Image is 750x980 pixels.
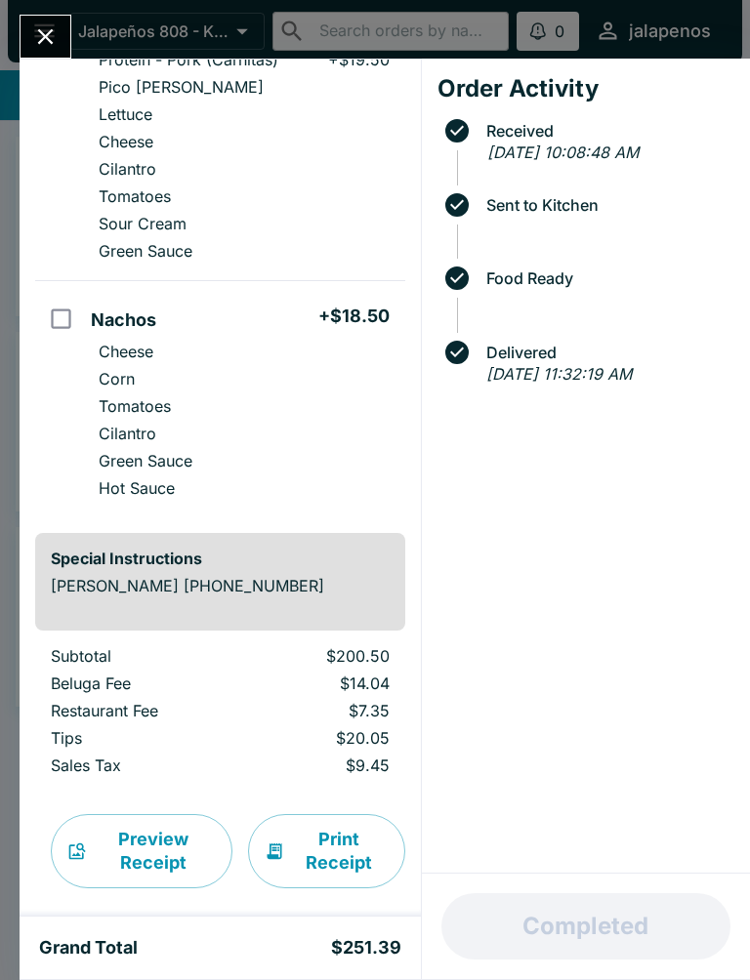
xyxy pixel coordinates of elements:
span: Food Ready [477,269,734,287]
p: Corn [99,369,135,388]
p: Hot Sauce [99,478,175,498]
button: Preview Receipt [51,814,232,888]
h5: Grand Total [39,936,138,960]
p: $200.50 [248,646,390,666]
h5: + $18.50 [318,305,390,328]
span: Received [477,122,734,140]
p: Cilantro [99,159,156,179]
em: [DATE] 11:32:19 AM [486,364,632,384]
button: Print Receipt [248,814,405,888]
p: Tomatoes [99,186,171,206]
h4: Order Activity [437,74,734,103]
p: Sales Tax [51,755,217,775]
span: Sent to Kitchen [477,196,734,214]
p: Lettuce [99,104,152,124]
h5: $251.39 [331,936,401,960]
p: + $19.50 [328,50,390,69]
button: Close [21,16,70,58]
p: $9.45 [248,755,390,775]
p: Cilantro [99,424,156,443]
table: orders table [35,646,405,783]
p: Cheese [99,342,153,361]
span: Delivered [477,344,734,361]
p: Pico [PERSON_NAME] [99,77,264,97]
p: $7.35 [248,701,390,720]
p: Tomatoes [99,396,171,416]
p: Green Sauce [99,241,192,261]
p: Tips [51,728,217,748]
h6: Special Instructions [51,549,390,568]
h5: Nachos [91,308,156,332]
p: Restaurant Fee [51,701,217,720]
p: Subtotal [51,646,217,666]
p: $14.04 [248,674,390,693]
p: Sour Cream [99,214,187,233]
p: Green Sauce [99,451,192,470]
em: [DATE] 10:08:48 AM [487,143,639,162]
p: [PERSON_NAME] [PHONE_NUMBER] [51,576,390,595]
p: Cheese [99,132,153,151]
p: Protein - Pork (Carnitas) [99,50,278,69]
p: $20.05 [248,728,390,748]
p: Beluga Fee [51,674,217,693]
